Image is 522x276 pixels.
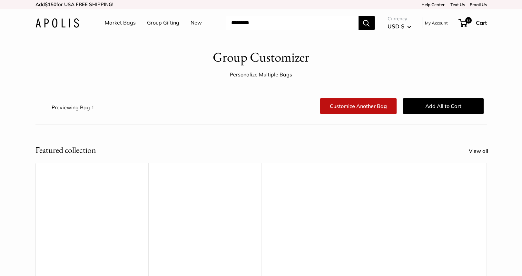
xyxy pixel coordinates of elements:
h1: Group Customizer [213,48,309,67]
a: 0 Cart [459,18,487,28]
span: Cart [476,19,487,26]
div: Personalize Multiple Bags [230,70,292,80]
span: USD $ [388,23,404,30]
span: 0 [465,17,471,24]
button: Add All to Cart [403,98,484,114]
a: Group Gifting [147,18,179,28]
a: Email Us [470,2,487,7]
input: Search... [226,16,359,30]
a: My Account [425,19,448,27]
a: Market Bags [105,18,136,28]
img: Apolis [35,18,79,28]
h2: Featured collection [35,144,96,156]
span: $150 [45,1,56,7]
a: New [191,18,202,28]
button: USD $ [388,21,411,32]
button: Search [359,16,375,30]
span: Previewing Bag 1 [52,104,94,111]
a: View all [469,146,495,156]
a: Text Us [450,2,465,7]
a: Help Center [421,2,445,7]
span: Currency [388,14,411,23]
a: Customize Another Bag [320,98,397,114]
